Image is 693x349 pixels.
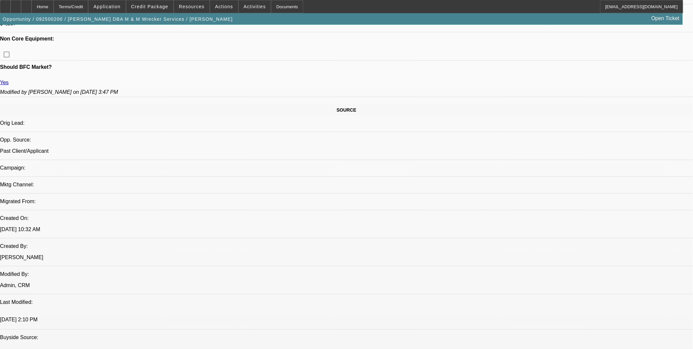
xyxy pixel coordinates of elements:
span: SOURCE [337,107,357,113]
button: Actions [210,0,238,13]
a: Open Ticket [649,13,682,24]
span: Activities [244,4,266,9]
button: Application [88,0,125,13]
span: Application [93,4,120,9]
span: Actions [215,4,233,9]
button: Activities [239,0,271,13]
button: Credit Package [126,0,173,13]
span: Resources [179,4,205,9]
button: Resources [174,0,210,13]
span: Credit Package [131,4,168,9]
span: Opportunity / 092500200 / [PERSON_NAME] DBA M & M Wrecker Services / [PERSON_NAME] [3,16,233,22]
